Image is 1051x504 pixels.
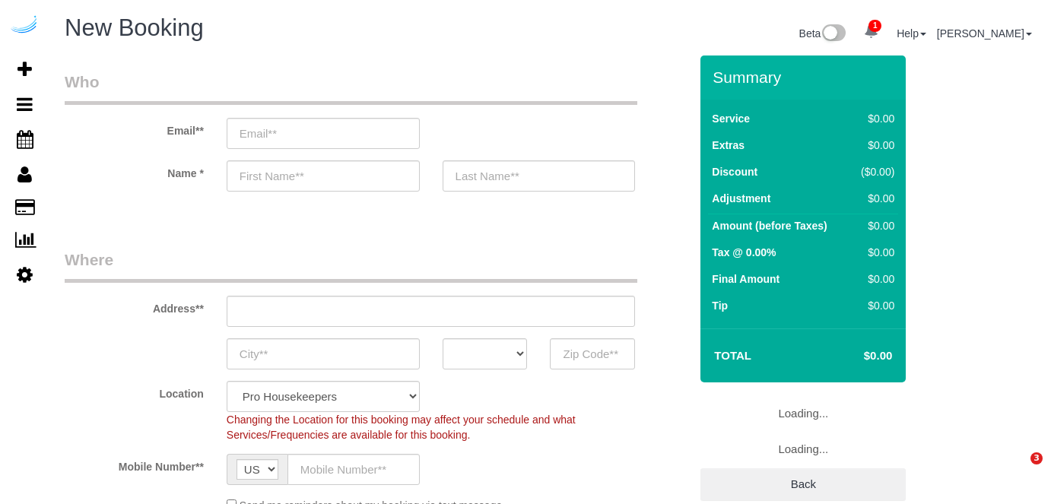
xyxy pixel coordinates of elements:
[854,298,894,313] div: $0.00
[714,349,751,362] strong: Total
[53,381,215,401] label: Location
[854,218,894,233] div: $0.00
[1030,452,1043,464] span: 3
[65,249,637,283] legend: Where
[443,160,636,192] input: Last Name**
[700,468,906,500] a: Back
[712,245,776,260] label: Tax @ 0.00%
[868,20,881,32] span: 1
[53,454,215,474] label: Mobile Number**
[712,111,750,126] label: Service
[65,14,204,41] span: New Booking
[9,15,40,36] img: Automaid Logo
[712,271,780,287] label: Final Amount
[712,191,770,206] label: Adjustment
[65,71,637,105] legend: Who
[854,245,894,260] div: $0.00
[53,160,215,181] label: Name *
[712,164,757,179] label: Discount
[854,271,894,287] div: $0.00
[854,111,894,126] div: $0.00
[287,454,420,485] input: Mobile Number**
[937,27,1032,40] a: [PERSON_NAME]
[821,24,846,44] img: New interface
[712,218,827,233] label: Amount (before Taxes)
[854,191,894,206] div: $0.00
[818,350,892,363] h4: $0.00
[854,138,894,153] div: $0.00
[712,138,745,153] label: Extras
[712,298,728,313] label: Tip
[713,68,898,86] h3: Summary
[856,15,886,49] a: 1
[550,338,635,369] input: Zip Code**
[227,414,576,441] span: Changing the Location for this booking may affect your schedule and what Services/Frequencies are...
[999,452,1036,489] iframe: Intercom live chat
[799,27,846,40] a: Beta
[227,160,420,192] input: First Name**
[897,27,926,40] a: Help
[854,164,894,179] div: ($0.00)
